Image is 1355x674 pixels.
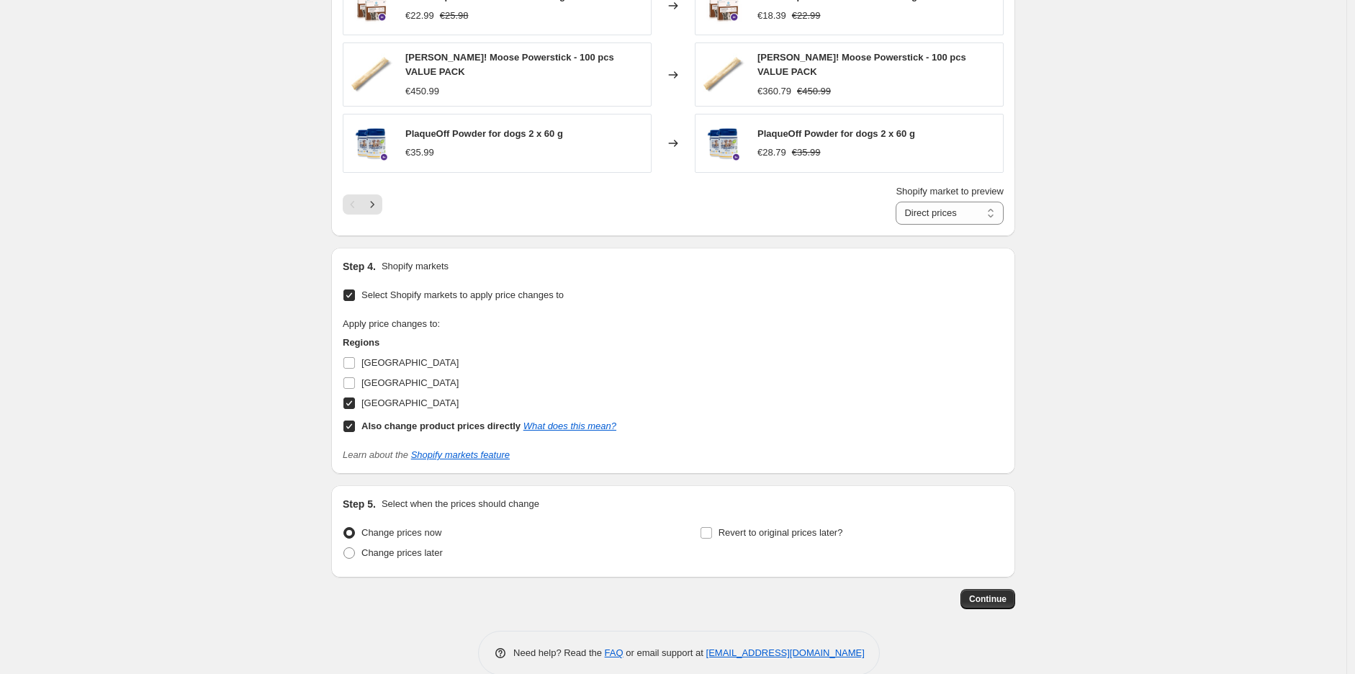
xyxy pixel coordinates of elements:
div: €450.99 [405,84,439,99]
nav: Pagination [343,194,382,215]
div: €28.79 [757,145,786,160]
div: €35.99 [405,145,434,160]
span: Apply price changes to: [343,318,440,329]
div: €22.99 [405,9,434,23]
span: Select Shopify markets to apply price changes to [361,289,564,300]
a: FAQ [605,647,624,658]
strike: €35.99 [792,145,821,160]
span: [GEOGRAPHIC_DATA] [361,377,459,388]
h2: Step 5. [343,497,376,511]
span: Change prices later [361,547,443,558]
span: [GEOGRAPHIC_DATA] [361,357,459,368]
span: Revert to original prices later? [719,527,843,538]
span: PlaqueOff Powder for dogs 2 x 60 g [757,128,915,139]
img: 961_a6a403e32599f484e783c7aa86eef728_4d8af63a-b78a-417d-a489-2e058acff3d7_80x.jpg [703,53,746,96]
div: €360.79 [757,84,791,99]
span: Shopify market to preview [896,186,1004,197]
img: plaqueoff_60_g_x_2_80x.png [351,122,394,165]
a: Shopify markets feature [411,449,510,460]
a: What does this mean? [523,421,616,431]
span: Change prices now [361,527,441,538]
span: [PERSON_NAME]! Moose Powerstick - 100 pcs VALUE PACK [405,52,614,77]
i: Learn about the [343,449,510,460]
button: Continue [960,589,1015,609]
a: [EMAIL_ADDRESS][DOMAIN_NAME] [706,647,865,658]
h2: Step 4. [343,259,376,274]
strike: €25.98 [440,9,469,23]
b: Also change product prices directly [361,421,521,431]
span: [PERSON_NAME]! Moose Powerstick - 100 pcs VALUE PACK [757,52,966,77]
span: or email support at [624,647,706,658]
span: Need help? Read the [513,647,605,658]
img: 961_a6a403e32599f484e783c7aa86eef728_4d8af63a-b78a-417d-a489-2e058acff3d7_80x.jpg [351,53,394,96]
span: [GEOGRAPHIC_DATA] [361,397,459,408]
span: PlaqueOff Powder for dogs 2 x 60 g [405,128,563,139]
p: Select when the prices should change [382,497,539,511]
strike: €22.99 [792,9,821,23]
strike: €450.99 [797,84,831,99]
p: Shopify markets [382,259,449,274]
div: €18.39 [757,9,786,23]
h3: Regions [343,336,616,350]
span: Continue [969,593,1007,605]
img: plaqueoff_60_g_x_2_80x.png [703,122,746,165]
button: Next [362,194,382,215]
